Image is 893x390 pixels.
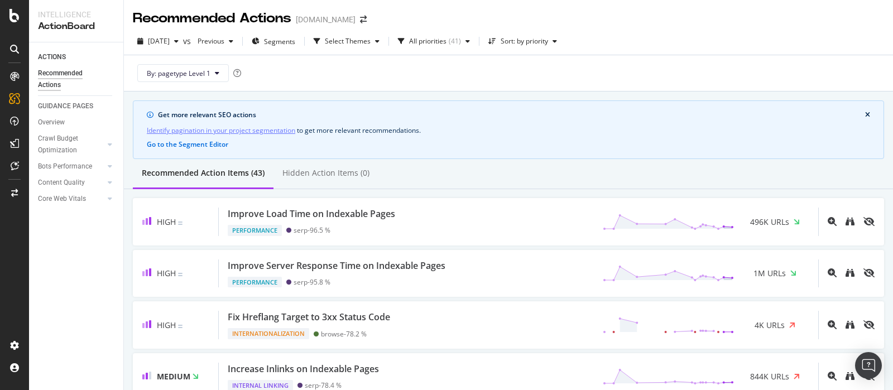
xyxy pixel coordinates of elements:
div: to get more relevant recommendations . [147,124,870,136]
div: Internationalization [228,328,309,339]
div: serp - 95.8 % [294,278,330,286]
div: binoculars [846,372,854,381]
div: binoculars [846,268,854,277]
img: Equal [178,222,183,225]
div: binoculars [846,320,854,329]
span: vs [183,36,193,47]
div: browse - 78.2 % [321,330,367,338]
div: Sort: by priority [501,38,548,45]
div: serp - 96.5 % [294,226,330,234]
div: eye-slash [863,320,875,329]
div: Bots Performance [38,161,92,172]
div: binoculars [846,217,854,226]
div: GUIDANCE PAGES [38,100,93,112]
span: Medium [157,371,190,382]
img: Equal [178,325,183,328]
div: Performance [228,277,282,288]
div: Increase Inlinks on Indexable Pages [228,363,379,375]
a: Core Web Vitals [38,193,104,205]
div: Improve Load Time on Indexable Pages [228,208,395,220]
a: Bots Performance [38,161,104,172]
button: [DATE] [133,32,183,50]
span: Previous [193,36,224,46]
div: magnifying-glass-plus [828,268,837,277]
button: Go to the Segment Editor [147,141,228,148]
div: Recommended Actions [38,68,105,91]
div: All priorities [409,38,446,45]
a: Content Quality [38,177,104,189]
span: 844K URLs [750,371,789,382]
div: Overview [38,117,65,128]
div: eye-slash [863,268,875,277]
a: binoculars [846,216,854,227]
a: Recommended Actions [38,68,116,91]
div: Core Web Vitals [38,193,86,205]
button: Sort: by priority [484,32,561,50]
div: ActionBoard [38,20,114,33]
img: Equal [178,273,183,276]
div: Recommended Action Items (43) [142,167,265,179]
div: Select Themes [325,38,371,45]
div: Intelligence [38,9,114,20]
a: binoculars [846,371,854,382]
div: ( 41 ) [449,38,461,45]
span: High [157,268,176,278]
div: Content Quality [38,177,85,189]
span: 4K URLs [755,320,785,331]
button: Select Themes [309,32,384,50]
div: Open Intercom Messenger [855,352,882,379]
a: GUIDANCE PAGES [38,100,116,112]
div: serp - 78.4 % [305,381,342,389]
a: Crawl Budget Optimization [38,133,104,156]
div: Hidden Action Items (0) [282,167,369,179]
div: magnifying-glass-plus [828,320,837,329]
div: ACTIONS [38,51,66,63]
div: Improve Server Response Time on Indexable Pages [228,259,445,272]
span: 2025 Aug. 11th [148,36,170,46]
div: Recommended Actions [133,9,291,28]
span: 1M URLs [753,268,786,279]
div: magnifying-glass-plus [828,217,837,226]
button: All priorities(41) [393,32,474,50]
a: Identify pagination in your project segmentation [147,124,295,136]
div: Fix Hreflang Target to 3xx Status Code [228,311,390,324]
a: Overview [38,117,116,128]
button: Previous [193,32,238,50]
span: By: pagetype Level 1 [147,69,210,78]
div: info banner [133,100,884,159]
span: 496K URLs [750,216,789,228]
div: eye-slash [863,217,875,226]
div: Get more relevant SEO actions [158,110,865,120]
span: High [157,320,176,330]
a: binoculars [846,320,854,330]
button: By: pagetype Level 1 [137,64,229,82]
a: ACTIONS [38,51,116,63]
div: Performance [228,225,282,236]
span: Segments [264,37,295,46]
span: High [157,216,176,227]
button: Segments [247,32,300,50]
button: close banner [862,109,873,121]
div: [DOMAIN_NAME] [296,14,356,25]
a: binoculars [846,268,854,278]
div: magnifying-glass-plus [828,372,837,381]
div: Crawl Budget Optimization [38,133,97,156]
div: arrow-right-arrow-left [360,16,367,23]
